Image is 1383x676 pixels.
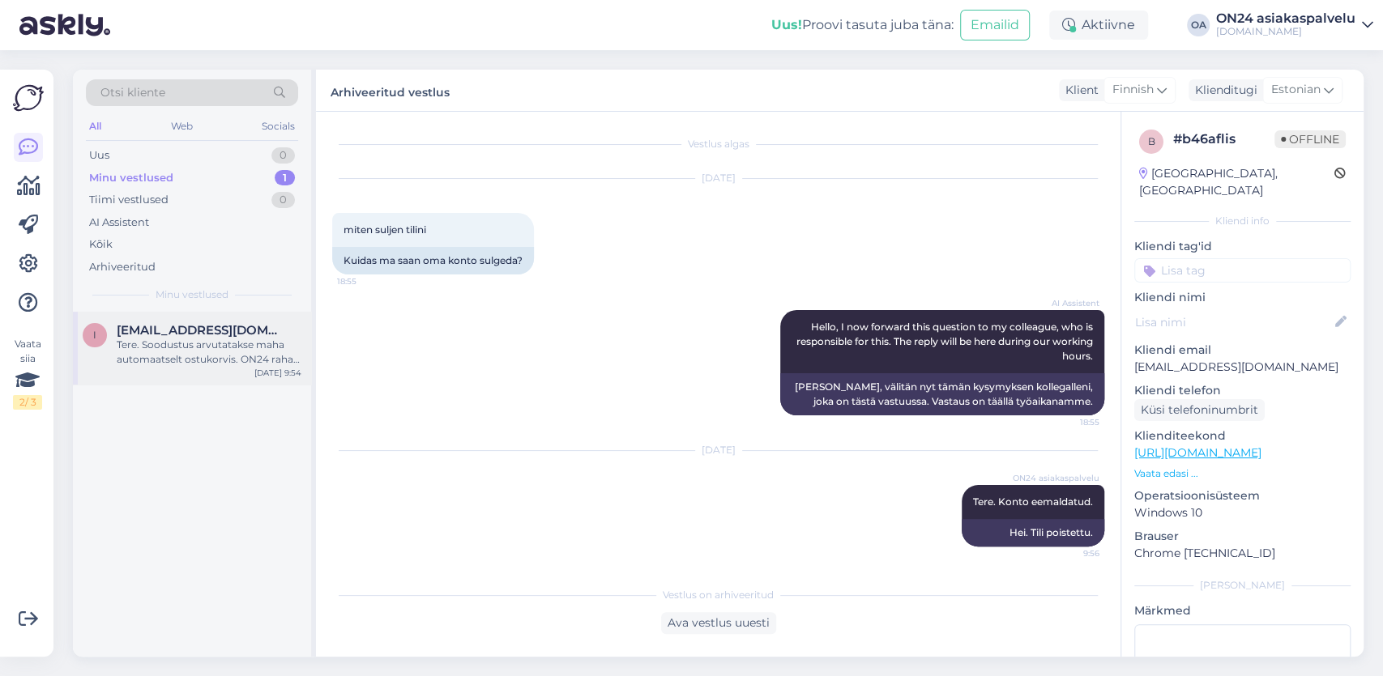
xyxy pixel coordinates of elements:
div: Uus [89,147,109,164]
span: Minu vestlused [156,287,228,302]
span: 18:55 [337,275,398,287]
div: 0 [271,147,295,164]
div: ON24 asiakaspalvelu [1216,12,1355,25]
div: Proovi tasuta juba täna: [771,15,954,35]
a: ON24 asiakaspalvelu[DOMAIN_NAME] [1216,12,1373,38]
p: Märkmed [1134,602,1351,619]
span: Vestlus on arhiveeritud [663,588,774,602]
div: # b46aflis [1173,130,1274,149]
p: Operatsioonisüsteem [1134,487,1351,504]
div: [GEOGRAPHIC_DATA], [GEOGRAPHIC_DATA] [1139,165,1334,199]
span: AI Assistent [1039,297,1099,309]
a: [URL][DOMAIN_NAME] [1134,445,1261,460]
div: [DOMAIN_NAME] [1216,25,1355,38]
p: Vaata edasi ... [1134,466,1351,481]
img: Askly Logo [13,83,44,113]
p: Kliendi tag'id [1134,238,1351,255]
p: Windows 10 [1134,504,1351,521]
span: Otsi kliente [100,84,165,101]
button: Emailid [960,10,1030,40]
div: Klient [1059,82,1099,99]
span: 9:56 [1039,547,1099,559]
div: AI Assistent [89,215,149,231]
span: Tere. Konto eemaldatud. [973,495,1093,508]
b: Uus! [771,17,802,32]
p: [EMAIL_ADDRESS][DOMAIN_NAME] [1134,359,1351,376]
span: Offline [1274,130,1346,148]
div: [PERSON_NAME] [1134,578,1351,593]
div: [DATE] [332,443,1104,457]
div: 0 [271,192,295,208]
div: Kuidas ma saan oma konto sulgeda? [332,247,534,274]
span: Hello, I now forward this question to my colleague, who is responsible for this. The reply will b... [796,321,1095,362]
div: Ava vestlus uuesti [661,612,776,634]
label: Arhiveeritud vestlus [331,79,450,101]
div: Arhiveeritud [89,259,156,275]
div: Hei. Tili poistettu. [962,519,1104,546]
div: Tere. Soodustus arvutatakse maha automaatselt ostukorvis. ON24 raha ei ole võimalik kasutada täie... [117,338,301,367]
input: Lisa nimi [1135,313,1332,331]
input: Lisa tag [1134,258,1351,283]
div: Aktiivne [1049,11,1148,40]
span: i [93,329,96,341]
p: Kliendi email [1134,342,1351,359]
div: Web [168,116,196,137]
span: Estonian [1271,81,1321,99]
div: Vestlus algas [332,137,1104,151]
div: Kliendi info [1134,214,1351,228]
div: 1 [275,170,295,186]
p: Kliendi telefon [1134,382,1351,399]
div: Klienditugi [1189,82,1257,99]
div: Tiimi vestlused [89,192,169,208]
div: 2 / 3 [13,395,42,410]
div: Vaata siia [13,337,42,410]
div: Minu vestlused [89,170,173,186]
div: [DATE] 9:54 [254,367,301,379]
div: OA [1187,14,1210,36]
p: Brauser [1134,528,1351,545]
p: Klienditeekond [1134,427,1351,444]
div: All [86,116,105,137]
span: ON24 asiakaspalvelu [1013,472,1099,484]
div: Socials [258,116,298,137]
p: Kliendi nimi [1134,289,1351,306]
p: Chrome [TECHNICAL_ID] [1134,545,1351,562]
div: [DATE] [332,171,1104,185]
div: [PERSON_NAME], välitän nyt tämän kysymyksen kollegalleni, joka on tästä vastuussa. Vastaus on tää... [780,373,1104,415]
span: Finnish [1112,81,1154,99]
span: miten suljen tilini [344,223,426,236]
div: Küsi telefoninumbrit [1134,399,1265,421]
div: Kõik [89,236,113,253]
span: b [1148,135,1155,147]
span: 18:55 [1039,416,1099,428]
span: istoda.tursunova95@gmail.com [117,323,285,338]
